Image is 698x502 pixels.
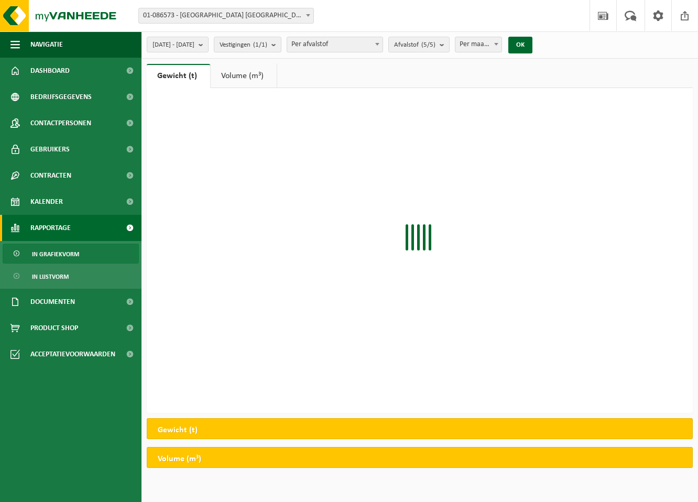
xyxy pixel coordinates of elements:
span: Per afvalstof [287,37,383,52]
span: Navigatie [30,31,63,58]
span: Rapportage [30,215,71,241]
span: 01-086573 - SAINT-GOBAIN SOLAR GARD NV - ZULTE [138,8,314,24]
a: In grafiekvorm [3,244,139,264]
span: Per afvalstof [287,37,383,52]
count: (1/1) [253,41,267,48]
count: (5/5) [421,41,435,48]
h2: Gewicht (t) [147,419,208,442]
span: Contactpersonen [30,110,91,136]
button: Vestigingen(1/1) [214,37,281,52]
span: Contracten [30,162,71,189]
span: Per maand [455,37,502,52]
a: In lijstvorm [3,266,139,286]
span: 01-086573 - SAINT-GOBAIN SOLAR GARD NV - ZULTE [139,8,313,23]
span: Bedrijfsgegevens [30,84,92,110]
button: OK [508,37,532,53]
span: Vestigingen [220,37,267,53]
span: Acceptatievoorwaarden [30,341,115,367]
span: Product Shop [30,315,78,341]
span: Kalender [30,189,63,215]
span: Afvalstof [394,37,435,53]
a: Gewicht (t) [147,64,210,88]
button: [DATE] - [DATE] [147,37,209,52]
span: In grafiekvorm [32,244,79,264]
span: Documenten [30,289,75,315]
span: Dashboard [30,58,70,84]
button: Afvalstof(5/5) [388,37,450,52]
span: [DATE] - [DATE] [152,37,194,53]
h2: Volume (m³) [147,448,212,471]
span: Gebruikers [30,136,70,162]
a: Volume (m³) [211,64,277,88]
span: In lijstvorm [32,267,69,287]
